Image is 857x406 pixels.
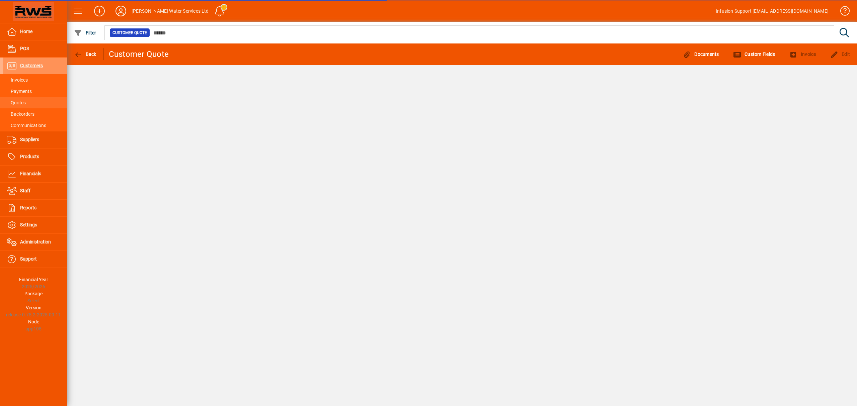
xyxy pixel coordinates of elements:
[3,97,67,108] a: Quotes
[3,183,67,199] a: Staff
[74,52,96,57] span: Back
[3,217,67,233] a: Settings
[681,48,721,60] button: Documents
[20,239,51,244] span: Administration
[3,40,67,57] a: POS
[67,48,104,60] app-page-header-button: Back
[3,200,67,216] a: Reports
[716,6,829,16] div: Infusion Support [EMAIL_ADDRESS][DOMAIN_NAME]
[3,108,67,120] a: Backorders
[3,74,67,86] a: Invoices
[26,305,42,310] span: Version
[7,123,46,128] span: Communications
[20,137,39,142] span: Suppliers
[7,100,26,105] span: Quotes
[109,49,169,60] div: Customer Quote
[7,77,28,83] span: Invoices
[835,1,849,23] a: Knowledge Base
[7,111,34,117] span: Backorders
[20,188,30,193] span: Staff
[789,52,816,57] span: Invoice
[3,148,67,165] a: Products
[3,86,67,97] a: Payments
[19,277,48,282] span: Financial Year
[3,131,67,148] a: Suppliers
[7,89,32,94] span: Payments
[733,52,775,57] span: Custom Fields
[24,291,43,296] span: Package
[89,5,110,17] button: Add
[74,30,96,35] span: Filter
[20,63,43,68] span: Customers
[112,29,147,36] span: Customer Quote
[20,29,32,34] span: Home
[683,52,719,57] span: Documents
[3,166,67,182] a: Financials
[20,46,29,51] span: POS
[829,48,852,60] button: Edit
[20,171,41,176] span: Financials
[28,319,39,324] span: Node
[110,5,132,17] button: Profile
[3,23,67,40] a: Home
[72,27,98,39] button: Filter
[132,6,209,16] div: [PERSON_NAME] Water Services Ltd
[20,154,39,159] span: Products
[787,48,817,60] button: Invoice
[20,222,37,227] span: Settings
[830,52,850,57] span: Edit
[3,234,67,250] a: Administration
[3,251,67,268] a: Support
[3,120,67,131] a: Communications
[72,48,98,60] button: Back
[20,256,37,262] span: Support
[20,205,36,210] span: Reports
[731,48,777,60] button: Custom Fields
